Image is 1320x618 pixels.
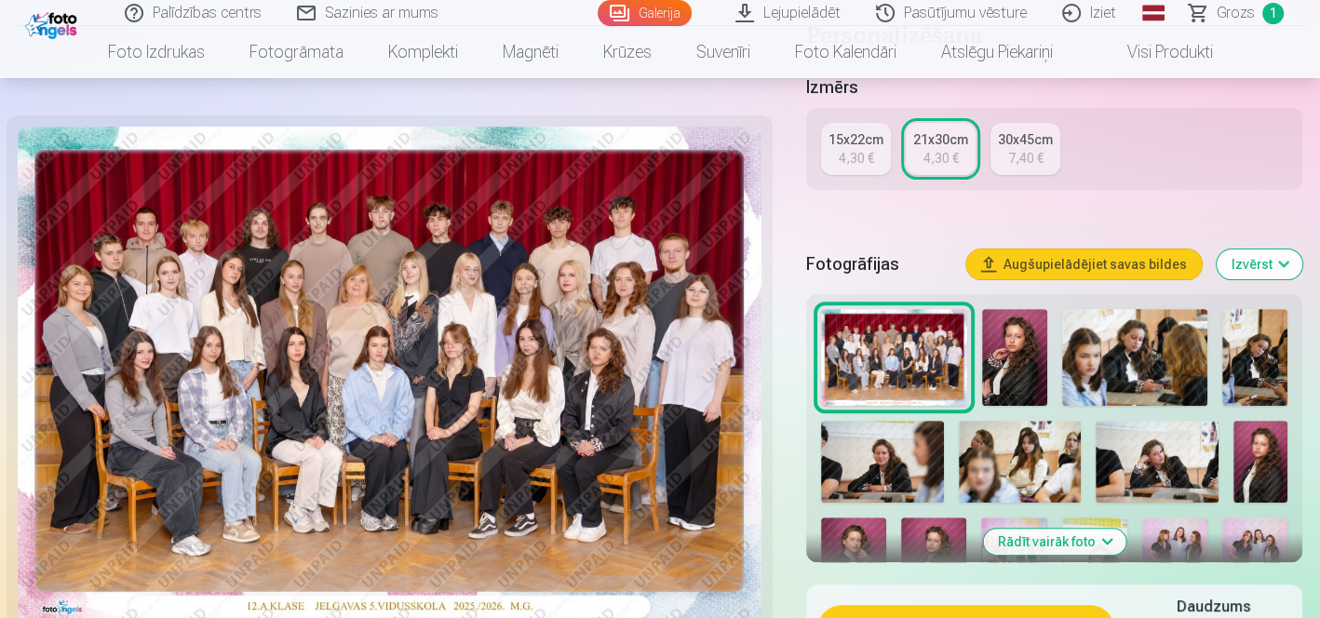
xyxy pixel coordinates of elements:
a: Visi produkti [1075,26,1235,78]
a: 30x45cm7,40 € [990,123,1060,175]
a: Foto izdrukas [86,26,227,78]
div: 30x45cm [998,130,1053,149]
div: 15x22cm [828,130,883,149]
span: Grozs [1217,2,1255,24]
a: Krūzes [581,26,674,78]
a: Komplekti [366,26,480,78]
a: Suvenīri [674,26,773,78]
h5: Daudzums [1177,596,1250,618]
a: Foto kalendāri [773,26,919,78]
h5: Izmērs [806,74,1302,101]
a: Magnēti [480,26,581,78]
div: 7,40 € [1008,149,1044,168]
span: 1 [1262,3,1284,24]
a: Fotogrāmata [227,26,366,78]
div: 21x30cm [913,130,968,149]
a: Atslēgu piekariņi [919,26,1075,78]
a: 15x22cm4,30 € [821,123,891,175]
a: 21x30cm4,30 € [906,123,976,175]
div: 4,30 € [923,149,959,168]
button: Izvērst [1217,249,1302,279]
img: /fa1 [25,7,82,39]
div: 4,30 € [839,149,874,168]
button: Augšupielādējiet savas bildes [966,249,1202,279]
button: Rādīt vairāk foto [983,529,1125,555]
h5: Fotogrāfijas [806,251,951,277]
